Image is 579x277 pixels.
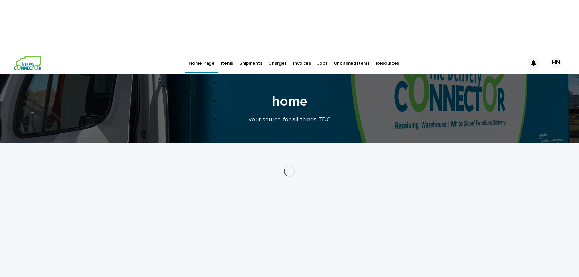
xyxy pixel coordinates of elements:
[120,93,459,110] h1: home
[14,56,41,70] img: aCWQmA6OSGG0Kwt8cj3c
[239,52,262,67] p: Shipments
[314,52,331,73] a: Jobs
[317,52,328,67] p: Jobs
[265,52,290,73] a: Charges
[268,52,287,67] p: Charges
[551,58,562,69] div: HN
[236,52,265,73] a: Shipments
[189,52,214,67] p: Home Page
[185,52,217,72] a: Home Page
[373,52,402,73] a: Resources
[218,52,236,73] a: Items
[376,52,399,67] p: Resources
[331,52,373,73] a: Unclaimed Items
[221,52,233,67] p: Items
[334,52,370,67] p: Unclaimed Items
[290,52,314,73] a: Invoices
[151,116,428,124] p: your source for all things TDC
[293,52,311,67] p: Invoices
